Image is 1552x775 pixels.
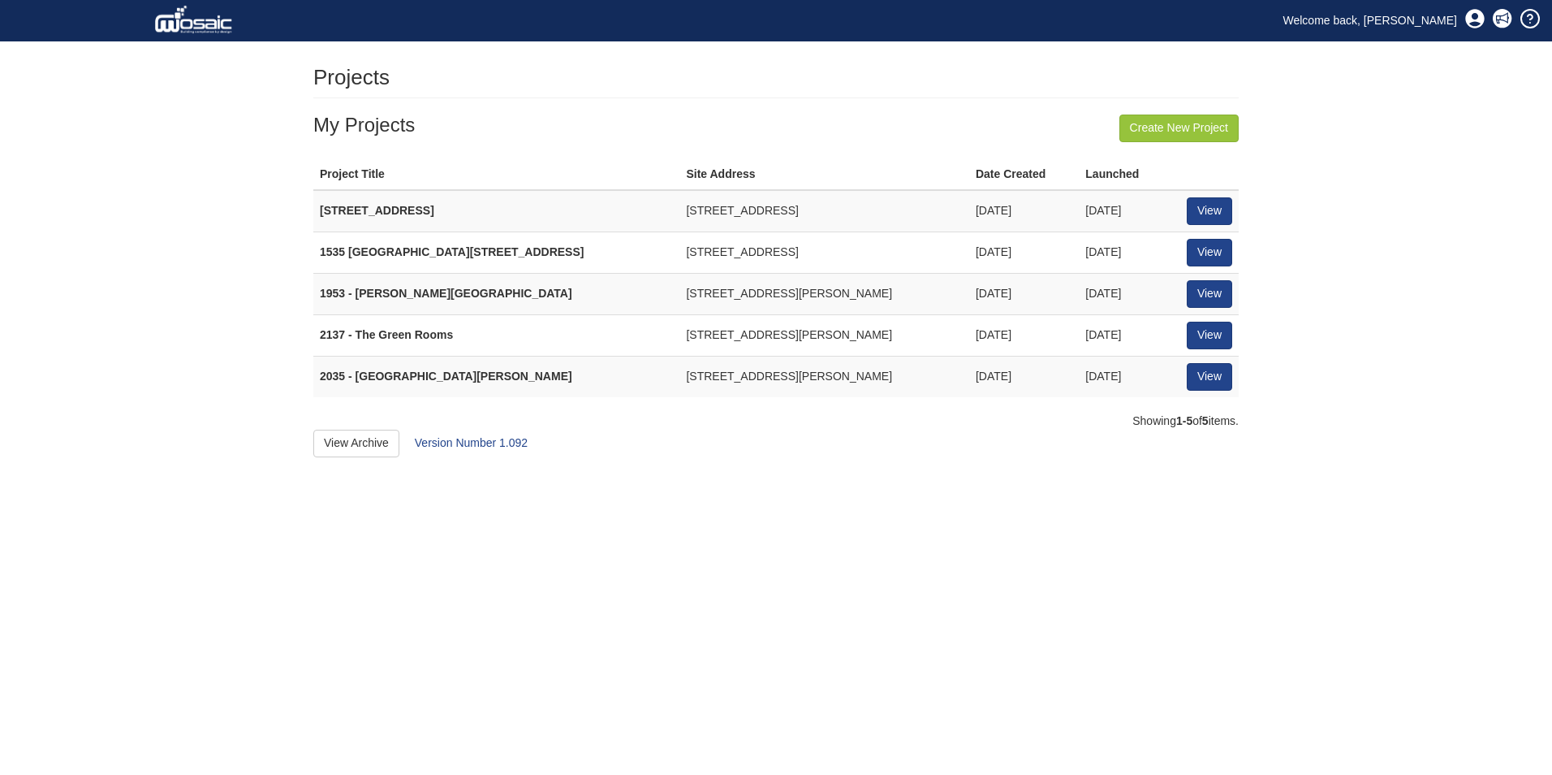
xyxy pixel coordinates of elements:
[1079,190,1167,232] td: [DATE]
[969,232,1079,273] td: [DATE]
[320,204,434,217] strong: [STREET_ADDRESS]
[313,413,1239,430] div: Showing of items.
[1187,322,1232,349] a: View
[969,160,1079,190] th: Date Created
[1187,280,1232,308] a: View
[1079,356,1167,396] td: [DATE]
[320,328,453,341] strong: 2137 - The Green Rooms
[679,160,969,190] th: Site Address
[313,66,390,89] h1: Projects
[1483,702,1540,763] iframe: Chat
[415,436,528,449] a: Version Number 1.092
[1187,363,1232,391] a: View
[320,370,572,383] strong: 2035 - [GEOGRAPHIC_DATA][PERSON_NAME]
[679,314,969,356] td: [STREET_ADDRESS][PERSON_NAME]
[1202,414,1209,427] b: 5
[679,273,969,314] td: [STREET_ADDRESS][PERSON_NAME]
[313,115,1239,136] h3: My Projects
[320,287,572,300] strong: 1953 - [PERSON_NAME][GEOGRAPHIC_DATA]
[969,356,1079,396] td: [DATE]
[969,273,1079,314] td: [DATE]
[1079,314,1167,356] td: [DATE]
[1187,197,1232,225] a: View
[313,160,679,190] th: Project Title
[320,245,584,258] strong: 1535 [GEOGRAPHIC_DATA][STREET_ADDRESS]
[679,356,969,396] td: [STREET_ADDRESS][PERSON_NAME]
[1119,115,1239,142] a: Create New Project
[1271,8,1469,32] a: Welcome back, [PERSON_NAME]
[313,430,399,457] a: View Archive
[679,232,969,273] td: [STREET_ADDRESS]
[1079,273,1167,314] td: [DATE]
[1079,160,1167,190] th: Launched
[679,190,969,232] td: [STREET_ADDRESS]
[1079,232,1167,273] td: [DATE]
[1176,414,1192,427] b: 1-5
[969,314,1079,356] td: [DATE]
[969,190,1079,232] td: [DATE]
[1187,239,1232,266] a: View
[154,4,236,37] img: logo_white.png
